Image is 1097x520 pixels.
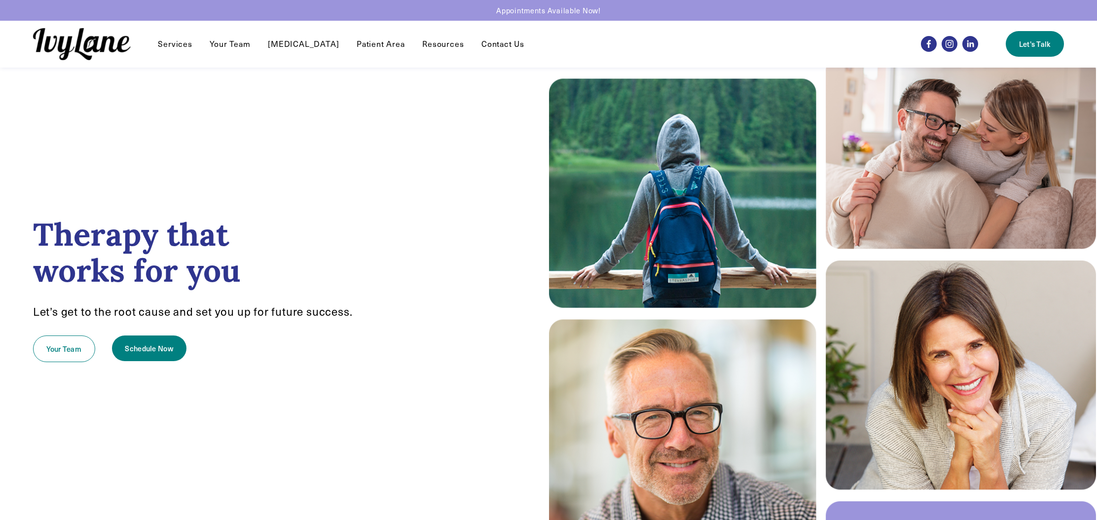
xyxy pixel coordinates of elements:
strong: Therapy that works for you [33,214,241,291]
span: Services [158,39,192,49]
a: Contact Us [481,38,524,50]
a: Schedule Now [112,335,186,361]
a: Facebook [921,36,937,52]
a: folder dropdown [422,38,464,50]
a: Let's Talk [1006,31,1064,57]
a: LinkedIn [962,36,978,52]
span: Let’s get to the root cause and set you up for future success. [33,304,353,319]
a: Your Team [210,38,250,50]
a: [MEDICAL_DATA] [268,38,339,50]
a: Your Team [33,335,95,362]
a: Instagram [942,36,957,52]
img: Ivy Lane Counseling &mdash; Therapy that works for you [33,28,131,60]
a: Patient Area [357,38,405,50]
span: Resources [422,39,464,49]
a: folder dropdown [158,38,192,50]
